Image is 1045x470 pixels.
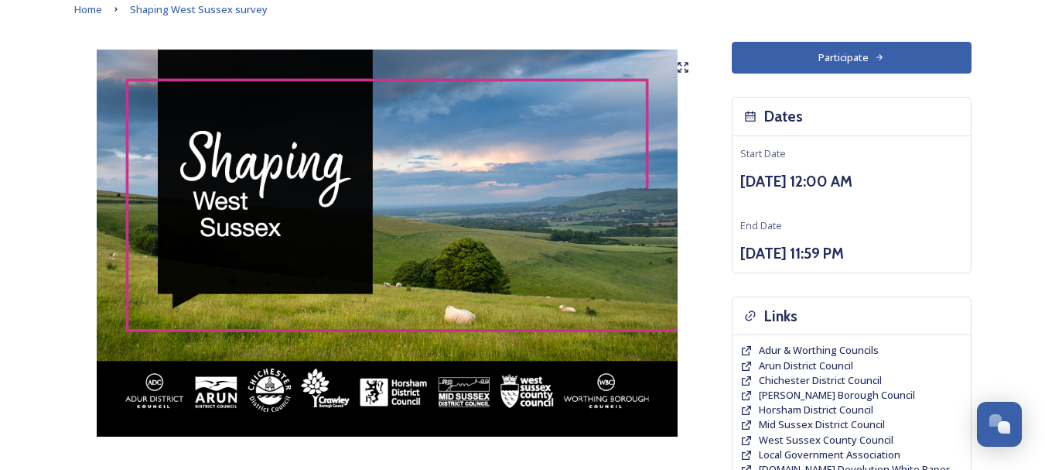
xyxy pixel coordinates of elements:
[759,417,885,431] span: Mid Sussex District Council
[759,433,893,448] a: West Sussex County Council
[740,146,786,160] span: Start Date
[759,433,893,447] span: West Sussex County Council
[759,403,873,417] a: Horsham District Council
[759,448,900,462] a: Local Government Association
[740,242,963,265] h3: [DATE] 11:59 PM
[759,417,885,432] a: Mid Sussex District Council
[759,343,879,358] a: Adur & Worthing Councils
[759,403,873,417] span: Horsham District Council
[759,373,882,387] span: Chichester District Council
[759,448,900,461] span: Local Government Association
[764,305,797,328] h3: Links
[130,2,268,16] span: Shaping West Sussex survey
[759,359,853,372] span: Arun District Council
[764,105,803,128] h3: Dates
[732,42,972,74] button: Participate
[759,359,853,373] a: Arun District Council
[759,388,915,403] a: [PERSON_NAME] Borough Council
[977,402,1022,447] button: Open Chat
[740,170,963,193] h3: [DATE] 12:00 AM
[740,218,782,232] span: End Date
[74,2,102,16] span: Home
[759,373,882,388] a: Chichester District Council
